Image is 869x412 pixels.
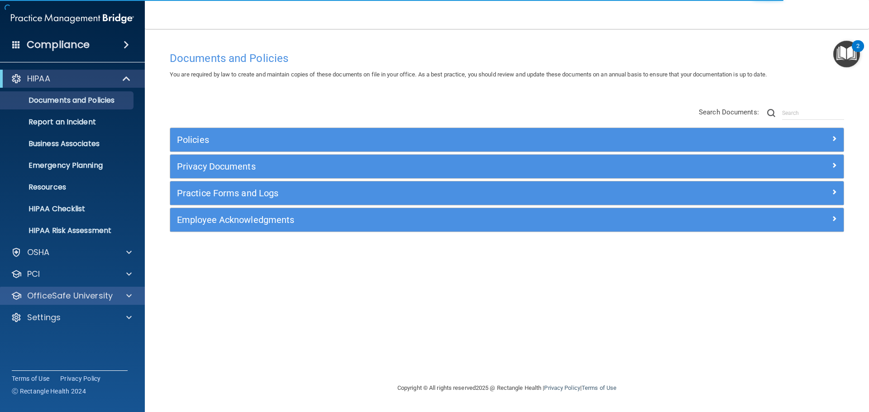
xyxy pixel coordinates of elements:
p: OfficeSafe University [27,290,113,301]
p: Settings [27,312,61,323]
a: Privacy Policy [544,384,580,391]
img: ic-search.3b580494.png [767,109,775,117]
h5: Practice Forms and Logs [177,188,668,198]
p: Emergency Planning [6,161,129,170]
a: Terms of Use [582,384,616,391]
p: HIPAA [27,73,50,84]
a: Privacy Policy [60,374,101,383]
p: PCI [27,269,40,279]
p: Documents and Policies [6,96,129,105]
span: Ⓒ Rectangle Health 2024 [12,387,86,396]
h5: Employee Acknowledgments [177,215,668,225]
a: Settings [11,312,132,323]
span: Search Documents: [699,108,759,116]
h5: Privacy Documents [177,161,668,171]
h5: Policies [177,135,668,145]
a: Employee Acknowledgments [177,213,837,227]
p: Resources [6,183,129,192]
a: Privacy Documents [177,159,837,174]
p: HIPAA Risk Assessment [6,226,129,235]
a: OSHA [11,247,132,258]
p: OSHA [27,247,50,258]
a: Policies [177,133,837,147]
button: Open Resource Center, 2 new notifications [833,41,860,67]
h4: Documents and Policies [170,52,844,64]
input: Search [782,106,844,120]
a: OfficeSafe University [11,290,132,301]
a: HIPAA [11,73,131,84]
a: Terms of Use [12,374,49,383]
h4: Compliance [27,38,90,51]
img: PMB logo [11,9,134,28]
p: Business Associates [6,139,129,148]
a: Practice Forms and Logs [177,186,837,200]
a: PCI [11,269,132,279]
p: HIPAA Checklist [6,204,129,213]
div: Copyright © All rights reserved 2025 @ Rectangle Health | | [342,374,672,403]
p: Report an Incident [6,118,129,127]
span: You are required by law to create and maintain copies of these documents on file in your office. ... [170,71,767,78]
div: 2 [856,46,859,58]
